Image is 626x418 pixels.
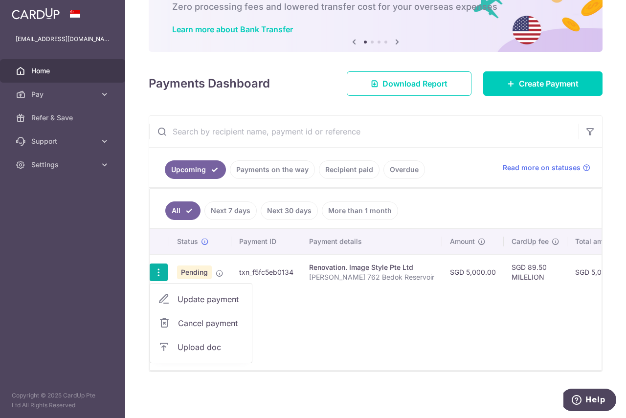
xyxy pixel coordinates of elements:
[231,229,301,254] th: Payment ID
[31,89,96,99] span: Pay
[230,160,315,179] a: Payments on the way
[575,237,607,246] span: Total amt.
[504,254,567,290] td: SGD 89.50 MILELION
[172,24,293,34] a: Learn more about Bank Transfer
[503,163,581,173] span: Read more on statuses
[149,116,579,147] input: Search by recipient name, payment id or reference
[31,66,96,76] span: Home
[563,389,616,413] iframe: Opens a widget where you can find more information
[309,272,434,282] p: [PERSON_NAME] 762 Bedok Reservoir
[483,71,603,96] a: Create Payment
[231,254,301,290] td: txn_f5fc5eb0134
[301,229,442,254] th: Payment details
[165,160,226,179] a: Upcoming
[31,160,96,170] span: Settings
[177,237,198,246] span: Status
[16,34,110,44] p: [EMAIL_ADDRESS][DOMAIN_NAME]
[347,71,471,96] a: Download Report
[12,8,60,20] img: CardUp
[204,201,257,220] a: Next 7 days
[322,201,398,220] a: More than 1 month
[149,75,270,92] h4: Payments Dashboard
[22,7,42,16] span: Help
[503,163,590,173] a: Read more on statuses
[31,136,96,146] span: Support
[172,1,579,13] h6: Zero processing fees and lowered transfer cost for your overseas expenses
[309,263,434,272] div: Renovation. Image Style Pte Ltd
[177,265,212,279] span: Pending
[383,160,425,179] a: Overdue
[442,254,504,290] td: SGD 5,000.00
[450,237,475,246] span: Amount
[512,237,549,246] span: CardUp fee
[319,160,380,179] a: Recipient paid
[261,201,318,220] a: Next 30 days
[382,78,447,89] span: Download Report
[31,113,96,123] span: Refer & Save
[519,78,579,89] span: Create Payment
[165,201,201,220] a: All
